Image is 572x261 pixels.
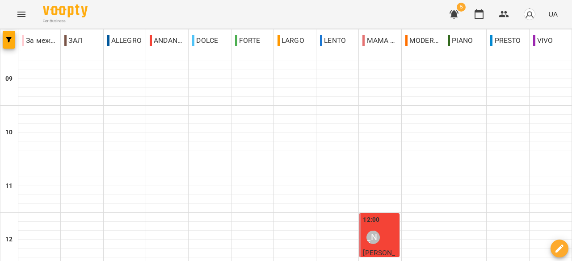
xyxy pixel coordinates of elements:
p: LENTO [320,35,346,46]
button: UA [545,6,561,22]
p: MAMA BOSS [362,35,397,46]
h6: 09 [5,74,13,84]
p: PIANO [448,35,473,46]
img: avatar_s.png [523,8,536,21]
p: VIVO [533,35,553,46]
div: Казак Тетяна [366,231,380,244]
p: ANDANTE [150,35,185,46]
span: 5 [457,3,466,12]
p: FORTE [235,35,261,46]
img: Voopty Logo [43,4,88,17]
p: MODERATO [405,35,440,46]
span: For Business [43,18,88,24]
p: PRESTO [490,35,521,46]
p: DOLCE [192,35,218,46]
p: LARGO [278,35,304,46]
h6: 10 [5,128,13,137]
p: ЗАЛ [64,35,82,46]
p: ALLEGRO [107,35,142,46]
h6: 12 [5,235,13,244]
span: UA [548,9,558,19]
h6: 11 [5,181,13,191]
label: 12:00 [363,215,379,225]
button: Menu [11,4,32,25]
p: За межами школи [22,35,57,46]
